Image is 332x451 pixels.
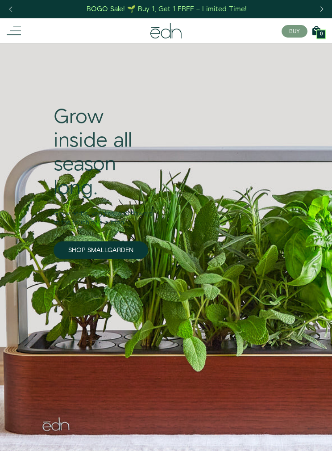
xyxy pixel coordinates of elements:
[87,4,247,14] div: BOGO Sale! 🌱 Buy 1, Get 1 FREE – Limited Time!
[86,2,248,16] a: BOGO Sale! 🌱 Buy 1, Get 1 FREE – Limited Time!
[54,241,148,259] a: SHOP SMALLGARDEN
[282,25,307,38] button: BUY
[54,200,155,227] div: Grow herbs, veggies, and flowers at the touch of a button.
[320,32,323,37] span: 0
[54,105,155,200] div: Grow inside all season long.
